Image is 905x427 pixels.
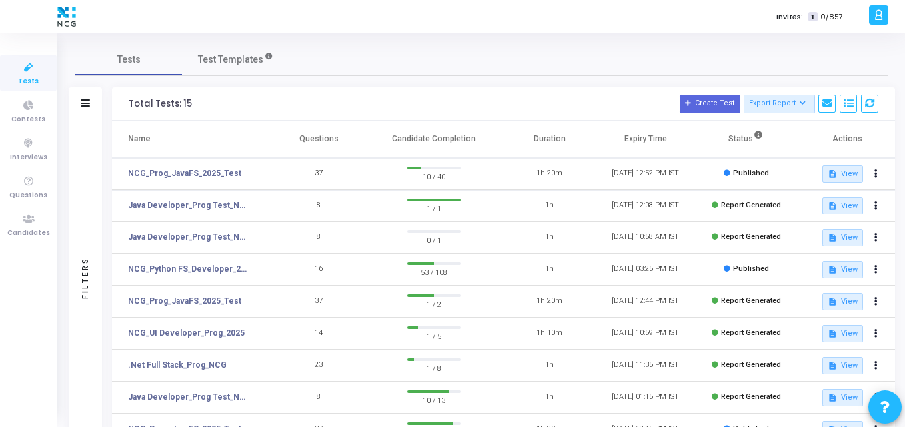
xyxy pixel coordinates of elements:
mat-icon: description [828,393,837,402]
td: [DATE] 10:58 AM IST [598,222,694,254]
span: Test Templates [198,53,263,67]
th: Questions [271,121,367,158]
mat-icon: description [828,201,837,211]
a: NCG_Prog_JavaFS_2025_Test [128,167,241,179]
span: 0/857 [820,11,843,23]
button: View [822,197,863,214]
button: View [822,357,863,374]
button: View [822,165,863,183]
td: [DATE] 03:25 PM IST [598,254,694,286]
td: 1h [502,382,598,414]
span: 1 / 2 [407,297,461,310]
td: [DATE] 12:52 PM IST [598,158,694,190]
th: Actions [799,121,895,158]
span: 1 / 1 [407,201,461,214]
span: Candidates [7,228,50,239]
a: Java Developer_Prog Test_NCG [128,199,251,211]
span: 1 / 8 [407,361,461,374]
mat-icon: description [828,265,837,274]
th: Expiry Time [598,121,694,158]
span: 10 / 40 [407,169,461,183]
td: 14 [271,318,367,350]
a: .Net Full Stack_Prog_NCG [128,359,227,371]
mat-icon: description [828,361,837,370]
span: Published [733,264,769,273]
td: 1h 20m [502,158,598,190]
span: Report Generated [721,328,781,337]
button: View [822,229,863,246]
td: 8 [271,382,367,414]
td: 8 [271,222,367,254]
td: [DATE] 01:15 PM IST [598,382,694,414]
span: Tests [18,76,39,87]
td: 37 [271,286,367,318]
span: Contests [11,114,45,125]
span: Published [733,169,769,177]
td: 23 [271,350,367,382]
a: Java Developer_Prog Test_NCG [128,391,251,403]
span: Report Generated [721,360,781,369]
button: Create Test [680,95,740,113]
th: Candidate Completion [367,121,502,158]
span: Interviews [10,152,47,163]
a: NCG_UI Developer_Prog_2025 [128,327,245,339]
button: View [822,389,863,406]
td: 8 [271,190,367,222]
span: Report Generated [721,392,781,401]
td: [DATE] 10:59 PM IST [598,318,694,350]
span: T [808,12,817,22]
th: Status [694,121,799,158]
td: 1h [502,222,598,254]
td: [DATE] 12:44 PM IST [598,286,694,318]
td: 1h [502,190,598,222]
div: Total Tests: 15 [129,99,192,109]
td: 1h 10m [502,318,598,350]
button: Export Report [744,95,815,113]
button: View [822,325,863,342]
td: 37 [271,158,367,190]
mat-icon: description [828,169,837,179]
mat-icon: description [828,233,837,242]
button: View [822,293,863,310]
mat-icon: description [828,297,837,306]
td: 16 [271,254,367,286]
span: Questions [9,190,47,201]
th: Duration [502,121,598,158]
span: 53 / 108 [407,265,461,278]
span: Report Generated [721,296,781,305]
a: NCG_Python FS_Developer_2025 [128,263,251,275]
td: [DATE] 11:35 PM IST [598,350,694,382]
th: Name [112,121,271,158]
button: View [822,261,863,278]
div: Filters [79,205,91,351]
span: Report Generated [721,201,781,209]
a: Java Developer_Prog Test_NCG [128,231,251,243]
label: Invites: [776,11,803,23]
span: Report Generated [721,232,781,241]
mat-icon: description [828,329,837,338]
span: 1 / 5 [407,329,461,342]
span: 10 / 13 [407,393,461,406]
td: 1h [502,350,598,382]
a: NCG_Prog_JavaFS_2025_Test [128,295,241,307]
img: logo [54,3,79,30]
span: 0 / 1 [407,233,461,246]
span: Tests [117,53,141,67]
td: 1h 20m [502,286,598,318]
td: 1h [502,254,598,286]
td: [DATE] 12:08 PM IST [598,190,694,222]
